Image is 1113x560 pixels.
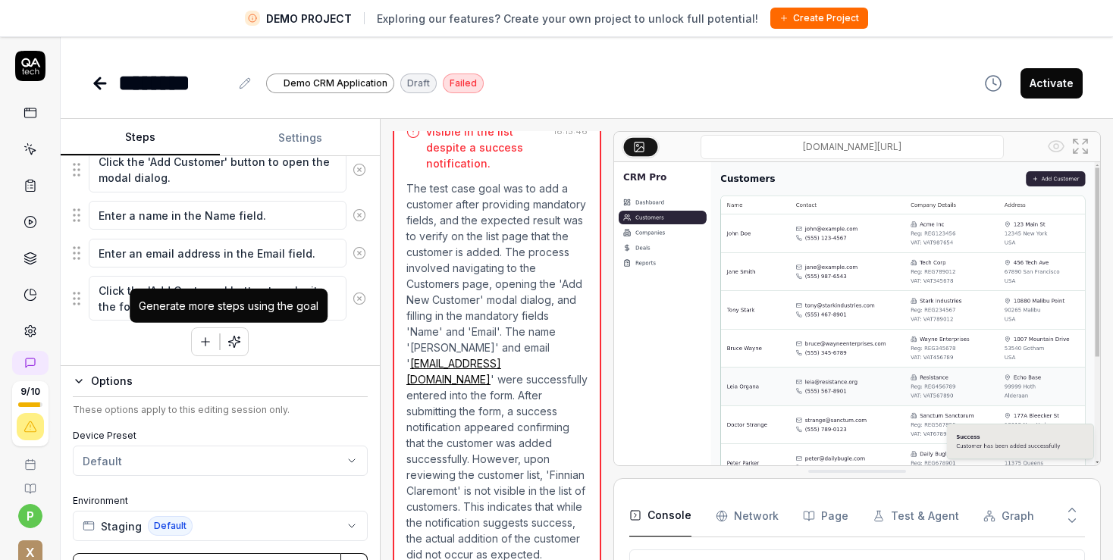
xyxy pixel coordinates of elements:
button: Console [629,495,691,537]
span: 9 / 10 [20,387,40,396]
button: Create Project [770,8,868,29]
div: Suggestions [73,275,368,322]
div: Suggestions [73,146,368,193]
label: Device Preset [73,429,368,443]
a: [EMAIL_ADDRESS][DOMAIN_NAME] [406,357,501,386]
button: StagingDefault [73,511,368,541]
time: 18:15:46 [553,126,588,136]
button: Open in full screen [1068,134,1093,158]
div: Default [83,453,122,469]
button: Test & Agent [873,495,959,537]
span: Demo CRM Application [284,77,387,90]
div: Suggestions [73,199,368,231]
button: Graph [983,495,1034,537]
div: Suggestions [73,237,368,269]
a: New conversation [12,351,49,375]
button: Network [716,495,779,537]
div: Draft [400,74,437,93]
div: Options [91,372,368,390]
button: Activate [1021,68,1083,99]
button: Remove step [346,283,373,314]
button: Remove step [346,155,373,185]
button: Steps [61,120,220,156]
a: Documentation [6,471,54,495]
button: Remove step [346,200,373,230]
a: Book a call with us [6,446,54,471]
img: Screenshot [614,162,1100,465]
div: Failed [443,74,484,93]
button: Settings [220,120,379,156]
button: Remove step [346,238,373,268]
button: Show all interative elements [1044,134,1068,158]
button: Options [73,372,368,390]
span: Exploring our features? Create your own project to unlock full potential! [377,11,758,27]
a: Demo CRM Application [266,73,394,93]
span: Default [148,516,193,536]
button: Default [73,446,368,476]
span: DEMO PROJECT [266,11,352,27]
button: Page [803,495,848,537]
div: These options apply to this editing session only. [73,403,368,417]
div: The customer 'Finnian Claremont' is not visible in the list despite a success notification. [426,92,547,171]
label: Environment [73,494,368,508]
button: p [18,504,42,528]
button: View version history [975,68,1011,99]
span: Staging [101,518,142,534]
